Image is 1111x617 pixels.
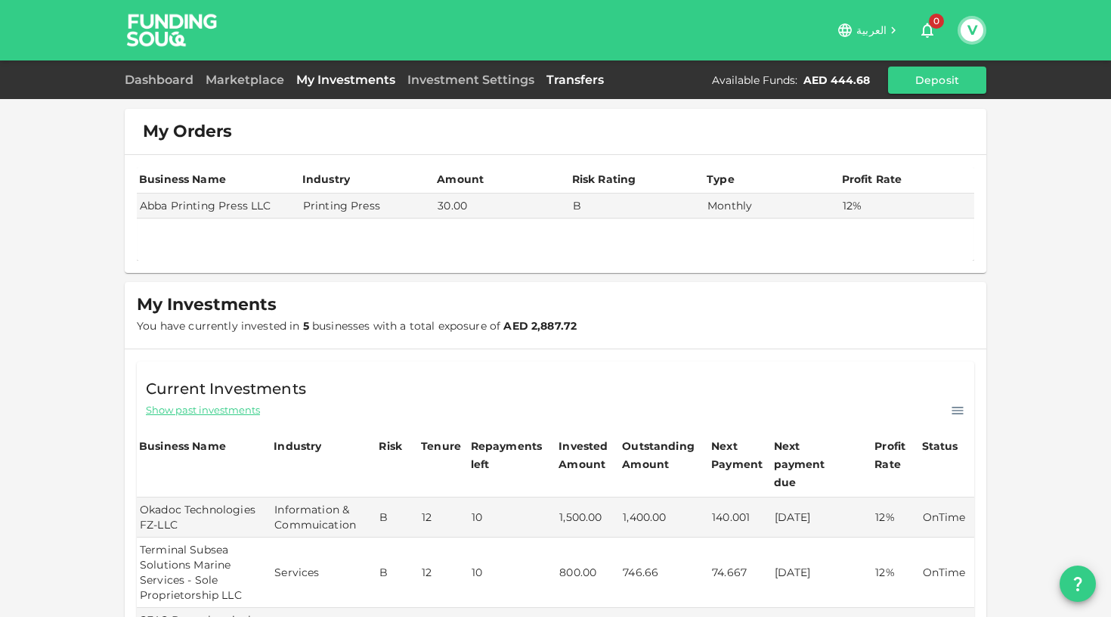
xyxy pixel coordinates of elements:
[274,437,321,455] div: Industry
[137,194,300,219] td: Abba Printing Press LLC
[146,377,306,401] span: Current Investments
[572,170,636,188] div: Risk Rating
[874,437,917,473] div: Profit Rate
[271,538,376,608] td: Services
[139,437,226,455] div: Business Name
[707,170,737,188] div: Type
[503,319,577,333] strong: AED 2,887.72
[712,73,797,88] div: Available Funds :
[774,437,849,491] div: Next payment due
[709,538,772,608] td: 74.667
[711,437,769,473] div: Next Payment
[125,73,200,87] a: Dashboard
[137,319,577,333] span: You have currently invested in businesses with a total exposure of
[570,194,704,219] td: B
[137,538,271,608] td: Terminal Subsea Solutions Marine Services - Sole Proprietorship LLC
[300,194,435,219] td: Printing Press
[922,437,960,455] div: Status
[556,538,620,608] td: 800.00
[146,403,260,417] span: Show past investments
[856,23,887,37] span: العربية
[961,19,983,42] button: V
[1060,566,1096,602] button: question
[704,194,839,219] td: Monthly
[920,538,974,608] td: OnTime
[290,73,401,87] a: My Investments
[540,73,610,87] a: Transfers
[929,14,944,29] span: 0
[302,170,350,188] div: Industry
[888,67,986,94] button: Deposit
[709,498,772,538] td: 140.001
[137,498,271,538] td: Okadoc Technologies FZ-LLC
[303,319,309,333] strong: 5
[803,73,870,88] div: AED 444.68
[772,538,873,608] td: [DATE]
[620,498,709,538] td: 1,400.00
[419,498,469,538] td: 12
[143,121,232,142] span: My Orders
[379,437,409,455] div: Risk
[471,437,546,473] div: Repayments left
[271,498,376,538] td: Information & Commuication
[622,437,698,473] div: Outstanding Amount
[872,498,919,538] td: 12%
[620,538,709,608] td: 746.66
[421,437,461,455] div: Tenure
[419,538,469,608] td: 12
[772,498,873,538] td: [DATE]
[842,170,902,188] div: Profit Rate
[872,538,919,608] td: 12%
[840,194,975,219] td: 12%
[920,498,974,538] td: OnTime
[139,170,226,188] div: Business Name
[559,437,617,473] div: Invested Amount
[435,194,569,219] td: 30.00
[200,73,290,87] a: Marketplace
[556,498,620,538] td: 1,500.00
[912,15,942,45] button: 0
[469,498,557,538] td: 10
[376,498,419,538] td: B
[469,538,557,608] td: 10
[376,538,419,608] td: B
[437,170,484,188] div: Amount
[401,73,540,87] a: Investment Settings
[137,294,277,315] span: My Investments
